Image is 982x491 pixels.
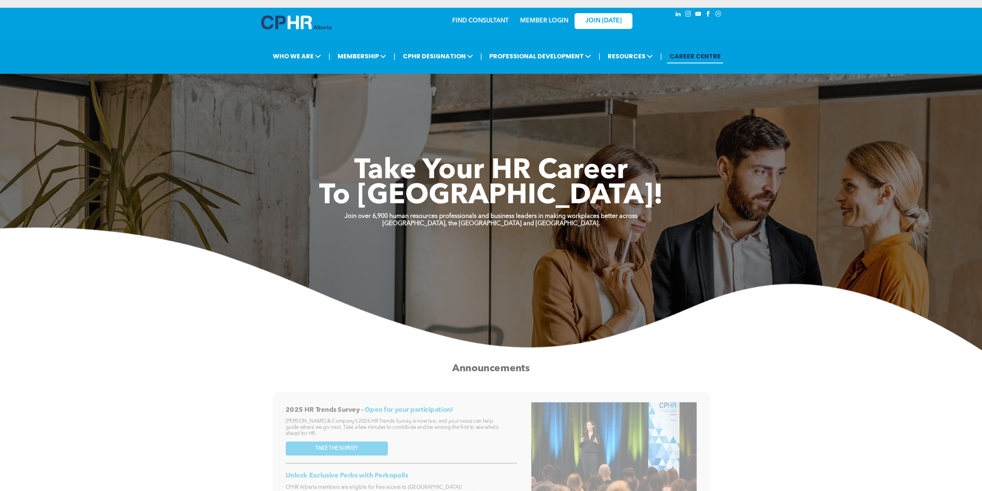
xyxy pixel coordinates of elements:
li: | [328,48,330,64]
strong: Join over 6,900 human resources professionals and business leaders in making workplaces better ac... [345,213,637,219]
span: [PERSON_NAME] & Company’s 2026 HR Trends Survey is now live, and your voice can help guide where ... [286,419,498,436]
span: Open for your participation! [365,406,453,413]
span: Announcements [452,364,530,374]
span: To [GEOGRAPHIC_DATA]! [319,182,663,210]
li: | [394,48,396,64]
span: Take Your HR Career [354,157,628,185]
span: 2025 HR Trends Survey - [286,406,363,413]
span: Unlock Exclusive Perks with Perkopolis [286,472,408,479]
span: RESOURCES [605,49,655,63]
span: JOIN [DATE] [585,17,622,25]
span: PROFESSIONAL DEVELOPMENT [487,49,593,63]
span: CPHR Alberta members are eligible for free access to [GEOGRAPHIC_DATA]! [286,484,462,489]
a: FIND CONSULTANT [452,18,509,24]
span: TAKE THE SURVEY [315,445,358,452]
strong: [GEOGRAPHIC_DATA], the [GEOGRAPHIC_DATA] and [GEOGRAPHIC_DATA]. [382,221,600,227]
a: youtube [694,10,703,20]
span: CPHR DESIGNATION [401,49,475,63]
a: linkedin [674,10,683,20]
span: MEMBERSHIP [335,49,389,63]
img: A blue and white logo for cp alberta [261,15,331,29]
a: TAKE THE SURVEY [286,441,388,455]
li: | [598,48,600,64]
span: WHO WE ARE [270,49,323,63]
a: Social network [714,10,723,20]
li: | [660,48,662,64]
a: instagram [684,10,693,20]
a: facebook [704,10,713,20]
a: JOIN [DATE] [575,13,632,29]
a: CAREER CENTRE [667,49,723,63]
li: | [480,48,482,64]
a: MEMBER LOGIN [520,18,568,24]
